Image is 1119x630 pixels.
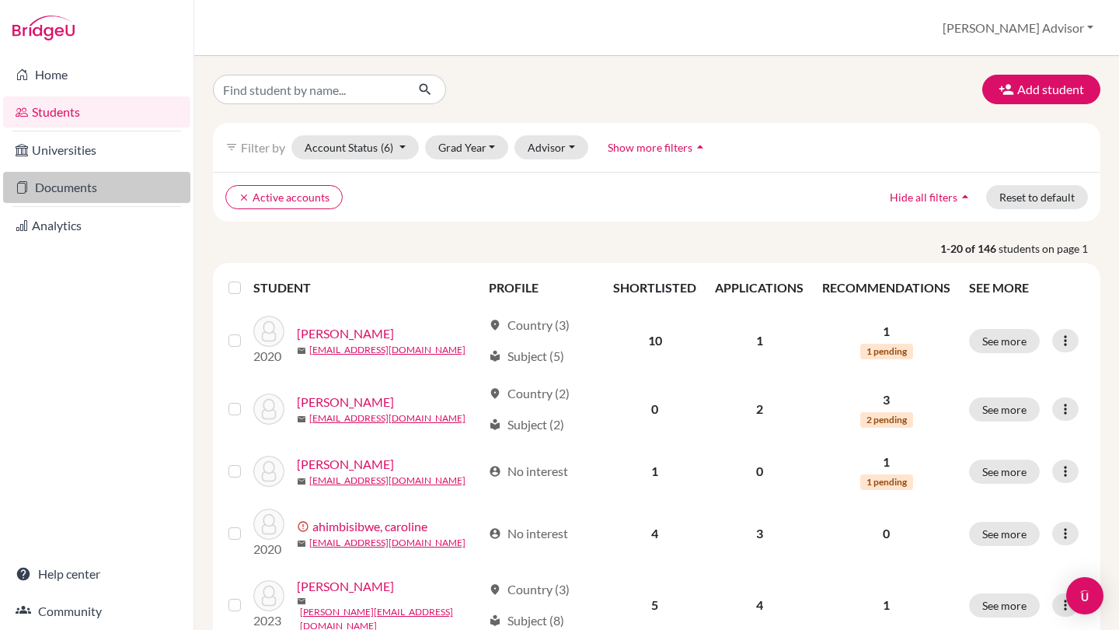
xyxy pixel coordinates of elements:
[957,189,973,205] i: arrow_drop_up
[604,443,706,499] td: 1
[3,596,190,627] a: Community
[309,411,465,425] a: [EMAIL_ADDRESS][DOMAIN_NAME]
[940,240,999,257] strong: 1-20 of 146
[860,412,913,428] span: 2 pending
[239,192,249,203] i: clear
[489,384,570,403] div: Country (2)
[692,139,708,155] i: arrow_drop_up
[969,397,1040,422] button: See more
[213,75,406,104] input: Find student by name...
[604,269,706,306] th: SHORTLISTED
[489,583,501,596] span: location_on
[890,191,957,204] span: Hide all filters
[3,210,190,241] a: Analytics
[604,499,706,568] td: 4
[253,580,284,611] img: Alexander, Rhodri
[489,614,501,627] span: local_library
[489,524,568,543] div: No interest
[3,135,190,166] a: Universities
[860,474,913,490] span: 1 pending
[969,593,1040,618] button: See more
[297,324,394,343] a: [PERSON_NAME]
[822,453,950,471] p: 1
[297,539,306,548] span: mail
[297,415,306,424] span: mail
[241,140,285,155] span: Filter by
[877,185,986,209] button: Hide all filtersarrow_drop_up
[489,418,501,431] span: local_library
[225,185,343,209] button: clearActive accounts
[960,269,1094,306] th: SEE MORE
[706,269,813,306] th: APPLICATIONS
[425,135,509,159] button: Grad Year
[3,558,190,590] a: Help center
[297,577,394,596] a: [PERSON_NAME]
[3,96,190,128] a: Students
[225,141,238,153] i: filter_list
[822,524,950,543] p: 0
[297,346,306,355] span: mail
[489,350,501,362] span: local_library
[1066,577,1103,614] div: Open Intercom Messenger
[489,465,501,478] span: account_circle
[969,522,1040,546] button: See more
[309,343,465,357] a: [EMAIL_ADDRESS][DOMAIN_NAME]
[489,316,570,334] div: Country (3)
[822,322,950,341] p: 1
[297,477,306,486] span: mail
[253,540,284,558] p: 2020
[822,596,950,614] p: 1
[489,347,564,366] div: Subject (5)
[297,597,306,606] span: mail
[312,517,427,536] a: ahimbisibwe, caroline
[860,344,913,359] span: 1 pending
[489,527,501,540] span: account_circle
[822,390,950,409] p: 3
[3,59,190,90] a: Home
[936,13,1100,43] button: [PERSON_NAME] Advisor
[381,141,393,154] span: (6)
[706,306,813,375] td: 1
[489,319,501,331] span: location_on
[297,455,394,474] a: [PERSON_NAME]
[253,269,480,306] th: STUDENT
[309,474,465,488] a: [EMAIL_ADDRESS][DOMAIN_NAME]
[253,509,284,540] img: ahimbisibwe, caroline
[969,329,1040,353] button: See more
[253,316,284,347] img: Agaba, Karen
[479,269,604,306] th: PROFILE
[706,443,813,499] td: 0
[489,415,564,434] div: Subject (2)
[253,347,284,366] p: 2020
[706,499,813,568] td: 3
[706,375,813,443] td: 2
[604,306,706,375] td: 10
[514,135,588,159] button: Advisor
[12,16,75,40] img: Bridge-U
[3,172,190,203] a: Documents
[986,185,1088,209] button: Reset to default
[253,456,284,487] img: Aguiluz, Neill
[813,269,960,306] th: RECOMMENDATIONS
[489,580,570,599] div: Country (3)
[489,462,568,481] div: No interest
[291,135,419,159] button: Account Status(6)
[594,135,721,159] button: Show more filtersarrow_drop_up
[969,460,1040,484] button: See more
[253,394,284,425] img: Agaba, Meghan
[309,536,465,550] a: [EMAIL_ADDRESS][DOMAIN_NAME]
[297,393,394,411] a: [PERSON_NAME]
[604,375,706,443] td: 0
[253,611,284,630] p: 2023
[608,141,692,154] span: Show more filters
[489,387,501,400] span: location_on
[297,520,312,533] span: error_outline
[999,240,1100,257] span: students on page 1
[982,75,1100,104] button: Add student
[489,611,564,630] div: Subject (8)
